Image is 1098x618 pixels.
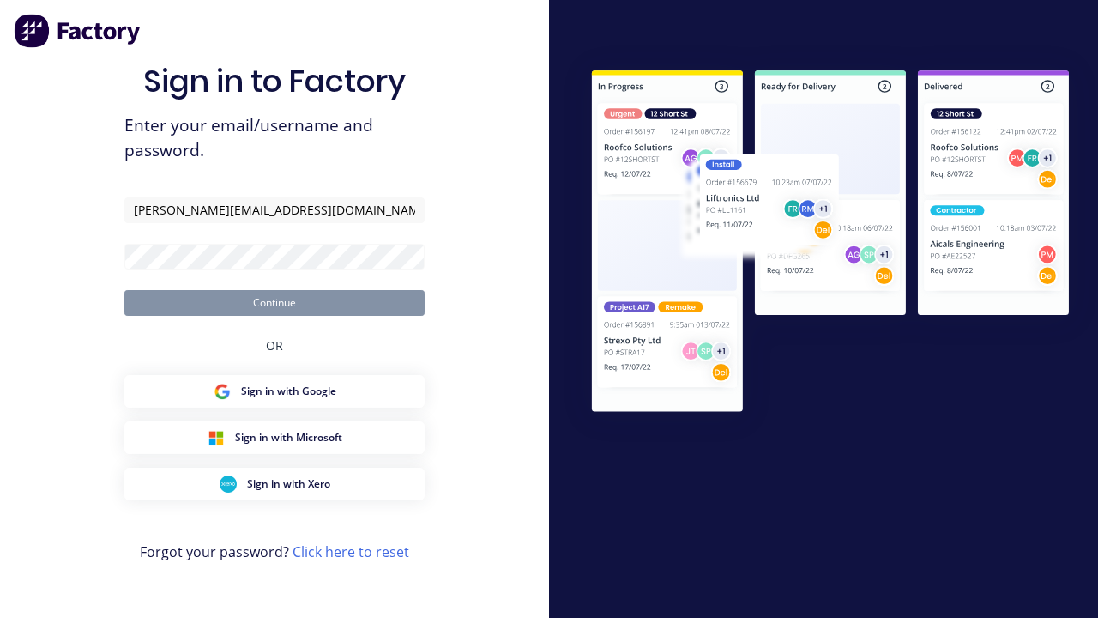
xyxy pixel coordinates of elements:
a: Click here to reset [293,542,409,561]
button: Xero Sign inSign in with Xero [124,468,425,500]
button: Microsoft Sign inSign in with Microsoft [124,421,425,454]
span: Sign in with Google [241,384,336,399]
img: Google Sign in [214,383,231,400]
span: Sign in with Microsoft [235,430,342,445]
img: Factory [14,14,142,48]
img: Sign in [563,44,1098,443]
h1: Sign in to Factory [143,63,406,100]
input: Email/Username [124,197,425,223]
button: Google Sign inSign in with Google [124,375,425,408]
span: Sign in with Xero [247,476,330,492]
span: Forgot your password? [140,542,409,562]
span: Enter your email/username and password. [124,113,425,163]
button: Continue [124,290,425,316]
img: Xero Sign in [220,476,237,493]
img: Microsoft Sign in [208,429,225,446]
div: OR [266,316,283,375]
